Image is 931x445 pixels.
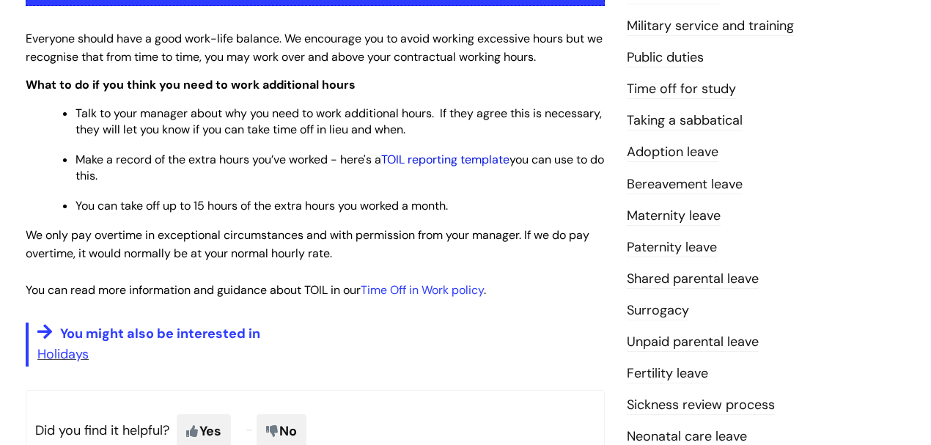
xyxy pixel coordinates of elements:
a: Bereavement leave [627,175,743,194]
span: We only pay overtime in exceptional circumstances and with permission from your manager. If we do... [26,227,589,261]
a: Public duties [627,48,704,67]
a: Maternity leave [627,207,721,226]
a: Surrogacy [627,301,689,320]
a: Fertility leave [627,364,708,383]
span: Make a record of the extra hours you’ve worked - here's a you can use to do this. [76,152,604,183]
a: Sickness review process [627,396,775,415]
a: Holidays [37,345,89,363]
a: Unpaid parental leave [627,333,759,352]
a: Adoption leave [627,143,718,162]
a: Time Off in Work policy [361,282,484,298]
a: Time off for study [627,80,736,99]
span: Everyone should have a good work-life balance. We encourage you to avoid working excessive hours ... [26,31,603,65]
span: Talk to your manager about why you need to work additional hours. If they agree this is necessary... [76,106,602,137]
span: You can take off up to 15 hours of the extra hours you worked a month. [76,198,448,213]
span: You might also be interested in [60,325,260,342]
a: TOIL reporting template [381,152,509,167]
span: What to do if you think you need to work additional hours [26,77,356,92]
a: Taking a sabbatical [627,111,743,130]
span: You can read more information and guidance about TOIL in our . [26,282,486,298]
a: Paternity leave [627,238,717,257]
a: Military service and training [627,17,794,36]
a: Shared parental leave [627,270,759,289]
